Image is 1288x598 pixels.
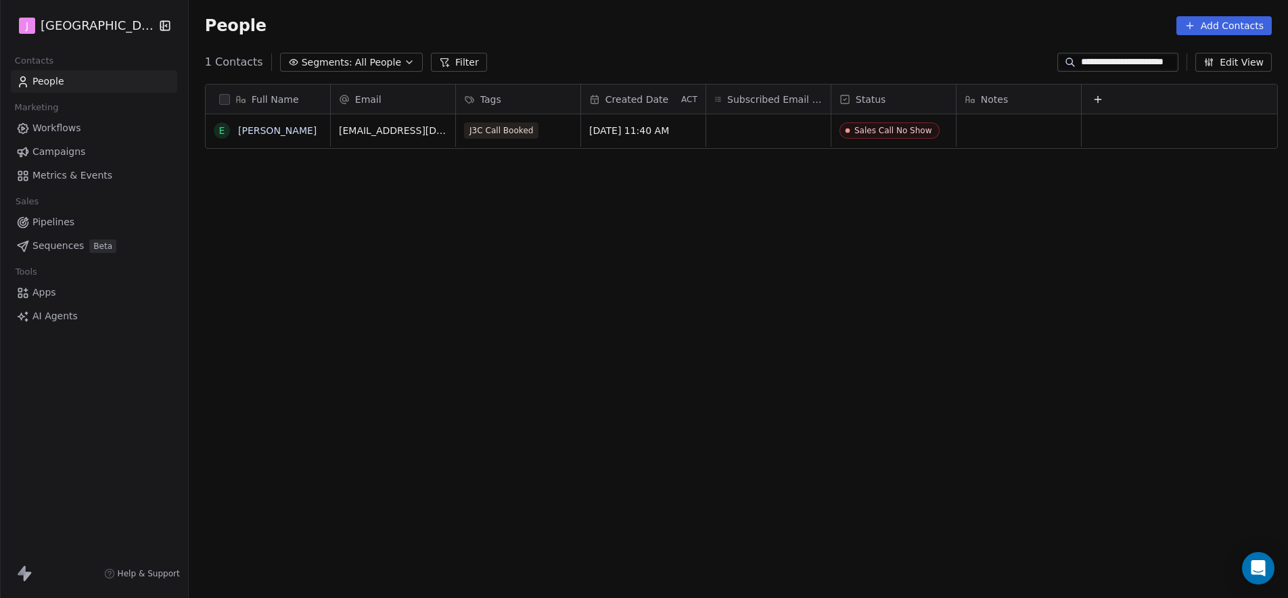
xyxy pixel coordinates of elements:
span: Help & Support [118,568,180,579]
span: Subscribed Email Categories [727,93,823,106]
span: [EMAIL_ADDRESS][DOMAIN_NAME] [339,124,447,137]
span: Sequences [32,239,84,253]
div: E [218,124,225,138]
span: ACT [681,94,697,105]
span: People [32,74,64,89]
span: Created Date [605,93,668,106]
div: Created DateACT [581,85,706,114]
div: grid [331,114,1279,578]
button: Add Contacts [1176,16,1272,35]
span: Pipelines [32,215,74,229]
span: Full Name [252,93,299,106]
span: [DATE] 11:40 AM [589,124,697,137]
span: All People [355,55,401,70]
div: Notes [957,85,1081,114]
span: Sales [9,191,45,212]
span: Workflows [32,121,81,135]
button: Edit View [1195,53,1272,72]
span: Campaigns [32,145,85,159]
a: Pipelines [11,211,177,233]
span: Status [856,93,886,106]
a: Campaigns [11,141,177,163]
a: [PERSON_NAME] [238,125,317,136]
span: People [205,16,267,36]
span: Tags [480,93,501,106]
div: Tags [456,85,580,114]
a: SequencesBeta [11,235,177,257]
span: Notes [981,93,1008,106]
span: Metrics & Events [32,168,112,183]
span: Apps [32,285,56,300]
span: J3C Call Booked [464,122,538,139]
span: Marketing [9,97,64,118]
span: J [26,19,28,32]
a: Metrics & Events [11,164,177,187]
span: 1 Contacts [205,54,263,70]
div: Open Intercom Messenger [1242,552,1274,584]
div: Status [831,85,956,114]
button: J[GEOGRAPHIC_DATA] [16,14,149,37]
span: [GEOGRAPHIC_DATA] [41,17,154,34]
div: Subscribed Email Categories [706,85,831,114]
a: Help & Support [104,568,180,579]
a: Workflows [11,117,177,139]
span: Segments: [302,55,352,70]
div: Full Name [206,85,330,114]
div: grid [206,114,331,578]
span: AI Agents [32,309,78,323]
span: Email [355,93,382,106]
span: Beta [89,239,116,253]
span: Tools [9,262,43,282]
span: Contacts [9,51,60,71]
a: People [11,70,177,93]
button: Filter [431,53,487,72]
a: Apps [11,281,177,304]
a: AI Agents [11,305,177,327]
div: Email [331,85,455,114]
div: Sales Call No Show [854,126,931,135]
